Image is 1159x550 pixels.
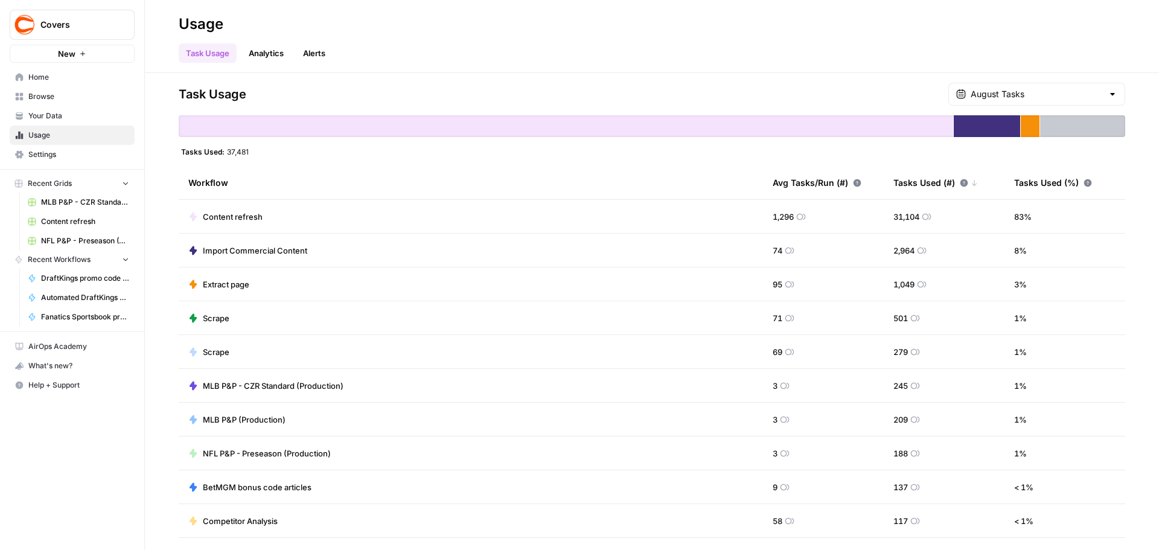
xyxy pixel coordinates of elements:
a: Extract page [188,278,249,290]
span: 1,296 [773,211,794,223]
div: Avg Tasks/Run (#) [773,166,861,199]
span: 3 % [1014,278,1027,290]
div: Tasks Used (#) [893,166,978,199]
a: Fanatics Sportsbook promo articles [22,307,135,327]
a: Browse [10,87,135,106]
span: 209 [893,414,908,426]
button: Workspace: Covers [10,10,135,40]
span: 71 [773,312,782,324]
button: Help + Support [10,376,135,395]
a: Settings [10,145,135,164]
div: Tasks Used (%) [1014,166,1092,199]
button: What's new? [10,356,135,376]
a: MLB P&P - CZR Standard (Production) [188,380,343,392]
span: Browse [28,91,129,102]
span: 137 [893,481,908,493]
a: AirOps Academy [10,337,135,356]
span: Fanatics Sportsbook promo articles [41,312,129,322]
span: 245 [893,380,908,392]
a: Scrape [188,346,229,358]
a: NFL P&P - Preseason (Production) [188,447,331,459]
span: 117 [893,515,908,527]
input: August Tasks [971,88,1103,100]
span: Recent Grids [28,178,72,189]
span: MLB P&P (Production) [203,414,286,426]
span: 1 % [1014,346,1027,358]
span: Tasks Used: [181,147,225,156]
span: DraftKings promo code articles [41,273,129,284]
a: Task Usage [179,43,237,63]
span: 58 [773,515,782,527]
span: MLB P&P - CZR Standard (Production) [203,380,343,392]
a: MLB P&P - CZR Standard (Production) Grid (5) [22,193,135,212]
span: 1 % [1014,414,1027,426]
a: Home [10,68,135,87]
span: 8 % [1014,245,1027,257]
span: 279 [893,346,908,358]
button: New [10,45,135,63]
span: 3 [773,414,777,426]
span: 2,964 [893,245,915,257]
span: < 1 % [1014,481,1033,493]
span: Task Usage [179,86,246,103]
a: Automated DraftKings promo code articles [22,288,135,307]
button: Recent Grids [10,174,135,193]
span: Home [28,72,129,83]
span: Content refresh [203,211,263,223]
span: Import Commercial Content [203,245,307,257]
span: 9 [773,481,777,493]
span: Automated DraftKings promo code articles [41,292,129,303]
a: MLB P&P (Production) [188,414,286,426]
a: Content refresh [188,211,263,223]
span: NFL P&P - Preseason (Production) [203,447,331,459]
a: Content refresh [22,212,135,231]
span: MLB P&P - CZR Standard (Production) Grid (5) [41,197,129,208]
span: Covers [40,19,113,31]
a: Import Commercial Content [188,245,307,257]
img: Covers Logo [14,14,36,36]
span: Scrape [203,346,229,358]
span: New [58,48,75,60]
span: 95 [773,278,782,290]
a: Your Data [10,106,135,126]
div: Usage [179,14,223,34]
span: 3 [773,447,777,459]
span: 31,104 [893,211,919,223]
span: 1 % [1014,447,1027,459]
span: 1 % [1014,380,1027,392]
span: 69 [773,346,782,358]
span: 83 % [1014,211,1032,223]
span: Recent Workflows [28,254,91,265]
span: BetMGM bonus code articles [203,481,311,493]
a: Competitor Analysis [188,515,278,527]
span: < 1 % [1014,515,1033,527]
span: 3 [773,380,777,392]
a: Usage [10,126,135,145]
a: Alerts [296,43,333,63]
div: Workflow [188,166,753,199]
span: AirOps Academy [28,341,129,352]
span: Your Data [28,110,129,121]
span: 188 [893,447,908,459]
span: 74 [773,245,782,257]
a: BetMGM bonus code articles [188,481,311,493]
a: DraftKings promo code articles [22,269,135,288]
span: Help + Support [28,380,129,391]
a: Analytics [241,43,291,63]
span: Competitor Analysis [203,515,278,527]
button: Recent Workflows [10,251,135,269]
span: Extract page [203,278,249,290]
span: 501 [893,312,908,324]
span: Scrape [203,312,229,324]
a: NFL P&P - Preseason (Production) Grid (1) [22,231,135,251]
span: 37,481 [227,147,249,156]
div: What's new? [10,357,134,375]
span: 1 % [1014,312,1027,324]
span: 1,049 [893,278,915,290]
span: Settings [28,149,129,160]
span: Usage [28,130,129,141]
span: Content refresh [41,216,129,227]
a: Scrape [188,312,229,324]
span: NFL P&P - Preseason (Production) Grid (1) [41,235,129,246]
